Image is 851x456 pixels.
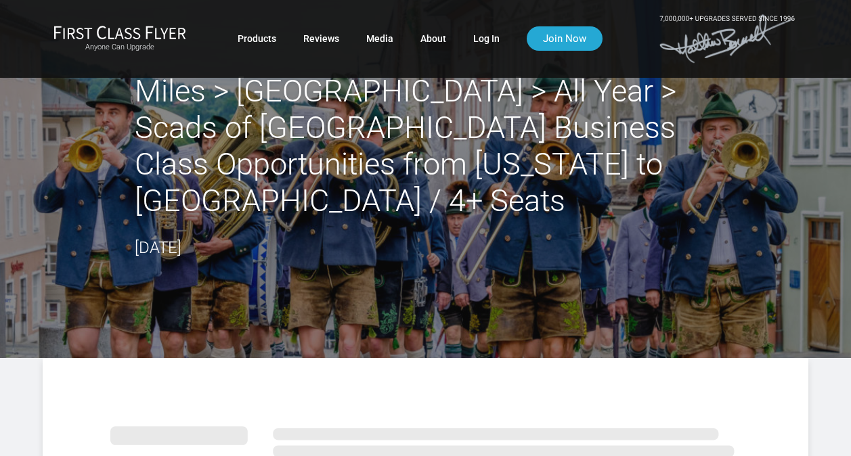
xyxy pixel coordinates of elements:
time: [DATE] [135,238,181,257]
a: Reviews [303,26,339,51]
a: First Class FlyerAnyone Can Upgrade [53,25,186,52]
a: Log In [473,26,500,51]
a: Join Now [527,26,603,51]
a: About [420,26,446,51]
a: Products [238,26,276,51]
small: Anyone Can Upgrade [53,43,186,52]
h2: Miles > [GEOGRAPHIC_DATA] > All Year > Scads of [GEOGRAPHIC_DATA] Business Class Opportunities fr... [135,73,717,219]
a: Media [366,26,393,51]
img: First Class Flyer [53,25,186,39]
